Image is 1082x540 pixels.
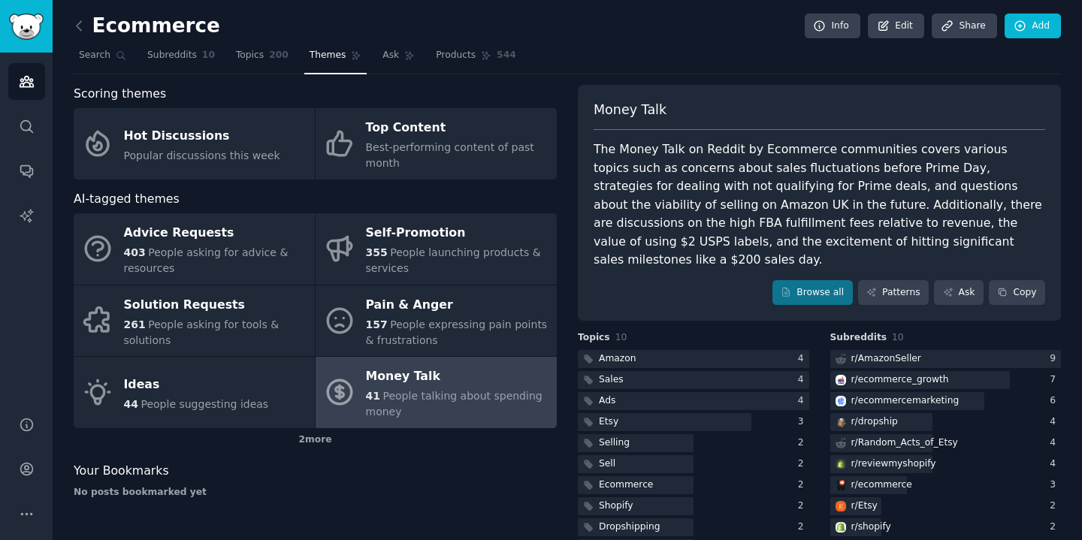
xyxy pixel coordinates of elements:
[236,49,264,62] span: Topics
[851,478,912,492] div: r/ ecommerce
[79,49,110,62] span: Search
[851,373,949,387] div: r/ ecommerce_growth
[1050,499,1061,513] div: 2
[74,285,315,357] a: Solution Requests261People asking for tools & solutions
[615,332,627,342] span: 10
[124,246,146,258] span: 403
[366,318,388,330] span: 157
[141,398,268,410] span: People suggesting ideas
[599,436,630,450] div: Selling
[578,350,809,369] a: Amazon4
[836,480,846,490] img: ecommerce
[124,318,146,330] span: 261
[892,332,904,342] span: 10
[1050,520,1061,534] div: 2
[366,390,543,418] span: People talking about spending money
[798,373,809,387] div: 4
[599,415,618,429] div: Etsy
[1050,352,1061,366] div: 9
[74,14,220,38] h2: Ecommerce
[382,49,399,62] span: Ask
[578,413,809,432] a: Etsy3
[578,371,809,390] a: Sales4
[74,462,169,481] span: Your Bookmarks
[377,44,420,74] a: Ask
[989,280,1045,306] button: Copy
[858,280,929,306] a: Patterns
[147,49,197,62] span: Subreddits
[1050,394,1061,408] div: 6
[431,44,521,74] a: Products544
[366,116,549,140] div: Top Content
[74,44,131,74] a: Search
[124,373,269,397] div: Ideas
[142,44,220,74] a: Subreddits10
[868,14,924,39] a: Edit
[124,398,138,410] span: 44
[599,457,615,471] div: Sell
[798,394,809,408] div: 4
[836,501,846,511] img: Etsy
[836,417,846,427] img: dropship
[830,476,1062,495] a: ecommercer/ecommerce3
[932,14,996,39] a: Share
[1050,415,1061,429] div: 4
[74,85,166,104] span: Scoring themes
[231,44,294,74] a: Topics200
[124,124,280,148] div: Hot Discussions
[830,497,1062,516] a: Etsyr/Etsy2
[366,318,548,346] span: People expressing pain points & frustrations
[74,357,315,428] a: Ideas44People suggesting ideas
[366,141,534,169] span: Best-performing content of past month
[599,394,615,408] div: Ads
[316,357,557,428] a: Money Talk41People talking about spending money
[594,140,1045,270] div: The Money Talk on Reddit by Ecommerce communities covers various topics such as concerns about sa...
[366,293,549,317] div: Pain & Anger
[830,434,1062,453] a: r/Random_Acts_of_Etsy4
[1050,457,1061,471] div: 4
[599,499,633,513] div: Shopify
[578,392,809,411] a: Ads4
[798,478,809,492] div: 2
[124,222,307,246] div: Advice Requests
[366,246,388,258] span: 355
[934,280,984,306] a: Ask
[830,455,1062,474] a: reviewmyshopifyr/reviewmyshopify4
[74,428,557,452] div: 2 more
[830,413,1062,432] a: dropshipr/dropship4
[316,108,557,179] a: Top ContentBest-performing content of past month
[316,213,557,285] a: Self-Promotion355People launching products & services
[578,497,809,516] a: Shopify2
[851,352,921,366] div: r/ AmazonSeller
[836,522,846,532] img: shopify
[1050,436,1061,450] div: 4
[316,285,557,357] a: Pain & Anger157People expressing pain points & frustrations
[74,108,315,179] a: Hot DiscussionsPopular discussions this week
[805,14,860,39] a: Info
[124,293,307,317] div: Solution Requests
[798,352,809,366] div: 4
[310,49,346,62] span: Themes
[436,49,476,62] span: Products
[1050,478,1061,492] div: 3
[9,14,44,40] img: GummySearch logo
[851,436,958,450] div: r/ Random_Acts_of_Etsy
[798,520,809,534] div: 2
[594,101,666,119] span: Money Talk
[497,49,516,62] span: 544
[798,415,809,429] div: 3
[366,365,549,389] div: Money Talk
[74,486,557,499] div: No posts bookmarked yet
[851,457,936,471] div: r/ reviewmyshopify
[74,190,180,209] span: AI-tagged themes
[830,371,1062,390] a: ecommerce_growthr/ecommerce_growth7
[202,49,215,62] span: 10
[578,476,809,495] a: Ecommerce2
[836,375,846,385] img: ecommerce_growth
[599,352,636,366] div: Amazon
[74,213,315,285] a: Advice Requests403People asking for advice & resources
[269,49,289,62] span: 200
[830,392,1062,411] a: ecommercemarketingr/ecommercemarketing6
[851,415,898,429] div: r/ dropship
[304,44,367,74] a: Themes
